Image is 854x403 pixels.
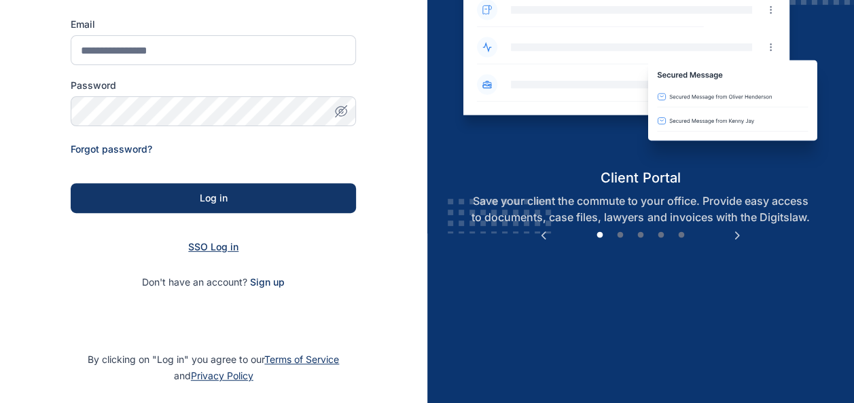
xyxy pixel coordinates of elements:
h5: client portal [452,168,829,187]
p: Save your client the commute to your office. Provide easy access to documents, case files, lawyer... [452,193,829,225]
button: Previous [537,229,550,242]
label: Email [71,18,356,31]
a: Terms of Service [264,353,339,365]
button: 2 [613,229,627,242]
div: Log in [92,191,334,205]
a: Privacy Policy [191,370,253,381]
p: Don't have an account? [71,275,356,289]
button: Next [730,229,744,242]
p: By clicking on "Log in" you agree to our [16,351,411,384]
a: Sign up [250,276,285,288]
span: and [174,370,253,381]
a: Forgot password? [71,143,152,155]
button: Log in [71,183,356,213]
span: Sign up [250,275,285,289]
button: 4 [654,229,668,242]
a: SSO Log in [188,241,238,252]
button: 5 [675,229,688,242]
button: 1 [593,229,607,242]
button: 3 [634,229,647,242]
label: Password [71,79,356,92]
